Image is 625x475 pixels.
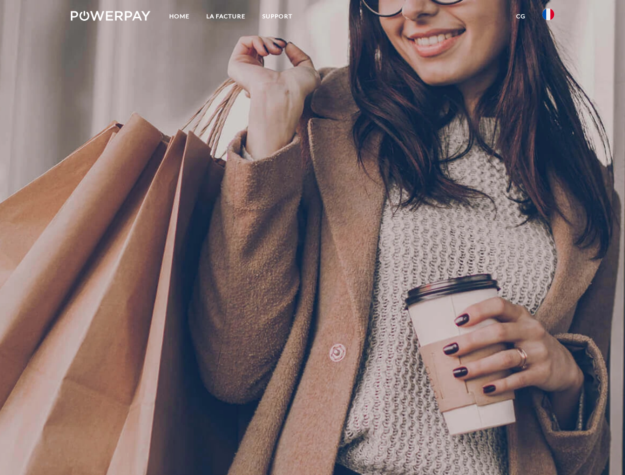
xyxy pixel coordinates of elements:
[161,7,198,25] a: Home
[198,7,254,25] a: LA FACTURE
[508,7,534,25] a: CG
[542,8,554,20] img: fr
[254,7,301,25] a: Support
[71,11,150,21] img: logo-powerpay-white.svg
